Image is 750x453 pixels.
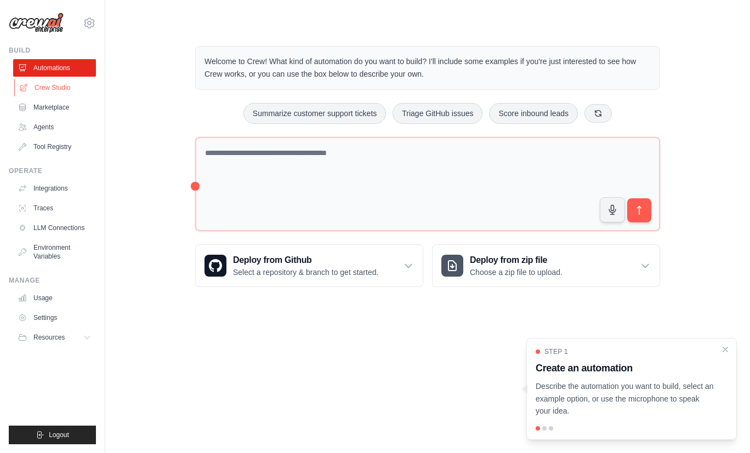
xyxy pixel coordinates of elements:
[33,333,65,342] span: Resources
[695,400,750,453] iframe: Chat Widget
[13,239,96,265] a: Environment Variables
[9,426,96,444] button: Logout
[14,79,97,96] a: Crew Studio
[470,267,562,278] p: Choose a zip file to upload.
[13,59,96,77] a: Automations
[13,99,96,116] a: Marketplace
[13,289,96,307] a: Usage
[13,180,96,197] a: Integrations
[13,219,96,237] a: LLM Connections
[536,360,714,376] h3: Create an automation
[470,254,562,267] h3: Deploy from zip file
[233,254,378,267] h3: Deploy from Github
[233,267,378,278] p: Select a repository & branch to get started.
[9,13,64,33] img: Logo
[393,103,482,124] button: Triage GitHub issues
[9,276,96,285] div: Manage
[13,138,96,156] a: Tool Registry
[13,199,96,217] a: Traces
[204,55,651,81] p: Welcome to Crew! What kind of automation do you want to build? I'll include some examples if you'...
[13,329,96,346] button: Resources
[49,431,69,439] span: Logout
[13,118,96,136] a: Agents
[536,380,714,417] p: Describe the automation you want to build, select an example option, or use the microphone to spe...
[9,167,96,175] div: Operate
[9,46,96,55] div: Build
[721,345,730,354] button: Close walkthrough
[544,347,568,356] span: Step 1
[243,103,386,124] button: Summarize customer support tickets
[489,103,578,124] button: Score inbound leads
[13,309,96,326] a: Settings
